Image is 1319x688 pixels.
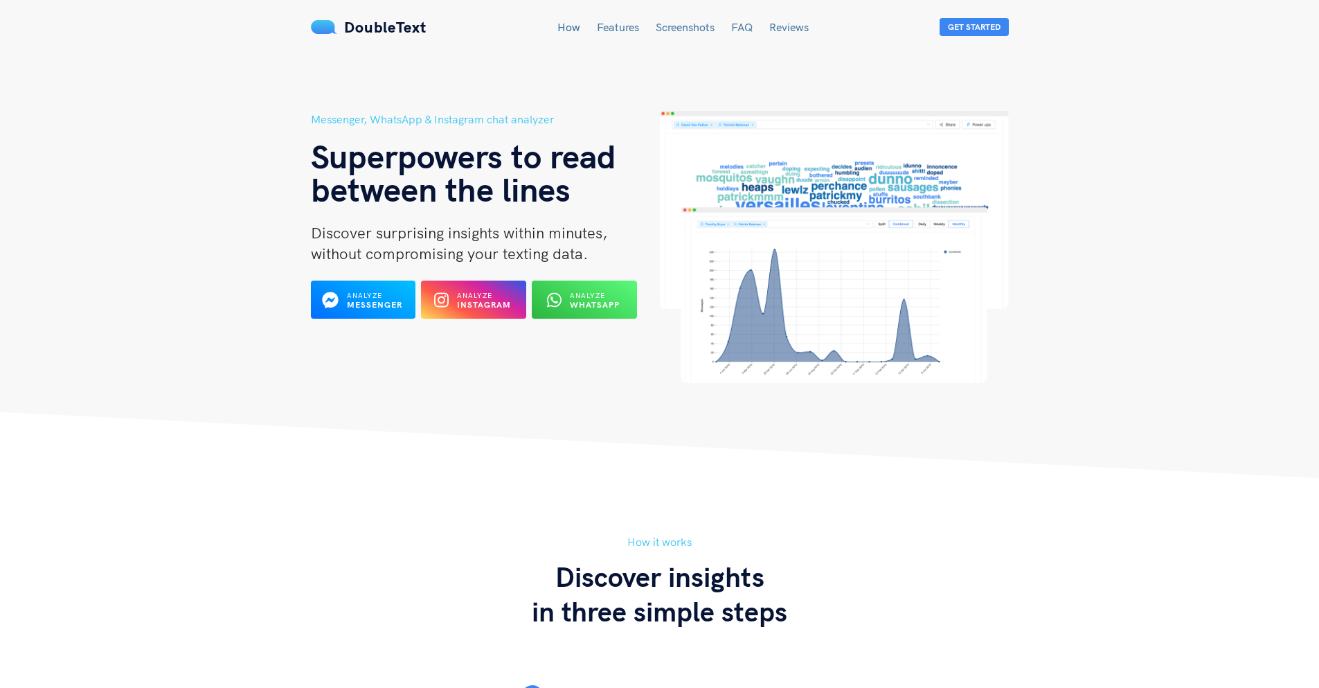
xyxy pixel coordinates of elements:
button: Get Started [940,18,1009,36]
a: DoubleText [311,17,427,37]
span: without compromising your texting data. [311,244,588,263]
a: Reviews [769,20,809,34]
a: Screenshots [656,20,715,34]
b: WhatsApp [570,299,620,310]
img: hero [660,111,1009,383]
h5: How it works [311,533,1009,551]
a: How [557,20,580,34]
span: Superpowers to read [311,135,616,177]
a: FAQ [731,20,753,34]
img: mS3x8y1f88AAAAABJRU5ErkJggg== [311,20,337,34]
a: Analyze Instagram [421,299,526,311]
h5: Messenger, WhatsApp & Instagram chat analyzer [311,111,660,128]
button: Analyze Messenger [311,281,416,319]
span: DoubleText [344,17,427,37]
a: Analyze WhatsApp [532,299,637,311]
span: Analyze [570,291,605,300]
span: between the lines [311,168,571,210]
b: Instagram [457,299,511,310]
h3: Discover insights in three simple steps [311,559,1009,628]
button: Analyze Instagram [421,281,526,319]
button: Analyze WhatsApp [532,281,637,319]
span: Analyze [347,291,382,300]
a: Features [597,20,639,34]
span: Discover surprising insights within minutes, [311,223,607,242]
a: Analyze Messenger [311,299,416,311]
span: Analyze [457,291,492,300]
b: Messenger [347,299,402,310]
